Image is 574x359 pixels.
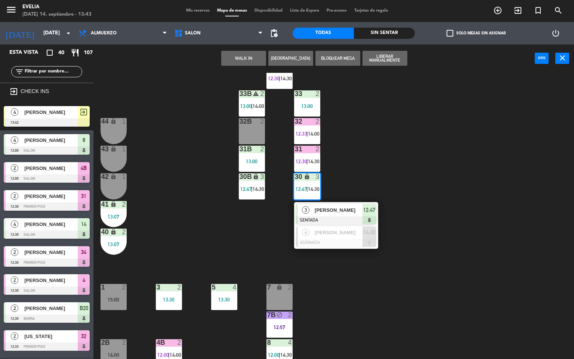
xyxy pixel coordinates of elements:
[296,131,307,137] span: 12:33
[315,51,360,66] button: Bloquear Mesa
[535,53,549,64] button: power_input
[24,276,78,284] span: [PERSON_NAME]
[11,248,18,256] span: 2
[110,173,117,180] i: lock
[24,136,78,144] span: [PERSON_NAME]
[294,103,320,109] div: 13:00
[288,339,293,346] div: 4
[22,11,92,18] div: [DATE] 14. septiembre - 13:43
[279,352,280,358] span: |
[315,206,362,214] span: [PERSON_NAME]
[178,284,182,291] div: 2
[447,30,453,37] span: check_box_outline_blank
[253,90,259,97] i: warning
[260,173,265,180] div: 3
[157,352,169,358] span: 12:00
[268,352,280,358] span: 12:00
[101,297,127,302] div: 15:00
[537,53,546,62] i: power_input
[240,146,240,152] div: 31B
[288,312,293,318] div: 2
[101,284,102,291] div: 1
[122,146,127,152] div: 1
[240,173,240,180] div: 30B
[304,173,310,180] i: lock
[308,131,320,137] span: 14:00
[24,332,78,340] span: [US_STATE]
[308,186,320,192] span: 14:30
[351,9,392,13] span: Tarjetas de regalo
[122,284,127,291] div: 2
[554,6,563,15] i: search
[71,48,80,57] i: restaurant
[558,53,567,62] i: close
[447,30,506,37] label: Solo mesas sin asignar
[316,173,320,180] div: 3
[58,49,64,57] span: 40
[101,214,127,219] div: 13:07
[288,284,293,291] div: 2
[101,201,102,208] div: 41
[24,108,78,116] span: [PERSON_NAME]
[534,6,543,15] i: turned_in_not
[268,51,313,66] button: [GEOGRAPHIC_DATA]
[240,90,240,97] div: 33B
[240,118,240,125] div: 32B
[15,67,24,76] i: filter_list
[157,339,157,346] div: 4B
[24,164,78,172] span: [PERSON_NAME]
[316,146,320,152] div: 2
[11,304,18,312] span: 2
[185,31,201,36] span: SALON
[101,173,102,180] div: 42
[302,229,309,236] span: 4
[260,90,265,97] div: 2
[9,87,18,96] i: exit_to_app
[296,186,307,192] span: 12:47
[24,68,82,76] input: Filtrar por nombre...
[11,164,18,172] span: 2
[240,186,252,192] span: 12:47
[122,201,127,208] div: 2
[11,192,18,200] span: 2
[81,192,86,201] span: 31
[362,51,407,66] button: Liberar Manualmente
[253,173,259,180] i: lock
[168,352,170,358] span: |
[279,75,280,81] span: |
[83,276,85,285] span: 4
[45,48,54,57] i: crop_square
[233,284,237,291] div: 4
[551,29,560,38] i: power_settings_new
[157,284,157,291] div: 3
[240,103,252,109] span: 13:00
[286,9,323,13] span: Lista de Espera
[110,201,117,207] i: lock
[251,186,253,192] span: |
[323,9,351,13] span: Pre-acceso
[280,75,292,81] span: 14:30
[239,159,265,164] div: 13:00
[6,4,17,18] button: menu
[24,248,78,256] span: [PERSON_NAME]
[122,173,127,180] div: 1
[306,131,308,137] span: |
[276,284,283,290] i: lock
[11,276,18,284] span: 2
[354,28,415,39] div: Sin sentar
[308,158,320,164] span: 14:30
[101,352,127,358] div: 14:00
[84,49,93,57] span: 107
[81,332,86,341] span: 32
[110,146,117,152] i: lock
[260,118,265,125] div: 2
[315,229,362,236] span: [PERSON_NAME]
[269,29,278,38] span: pending_actions
[101,146,102,152] div: 43
[81,220,86,229] span: 14
[83,136,85,145] span: 8
[4,48,54,57] div: Esta vista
